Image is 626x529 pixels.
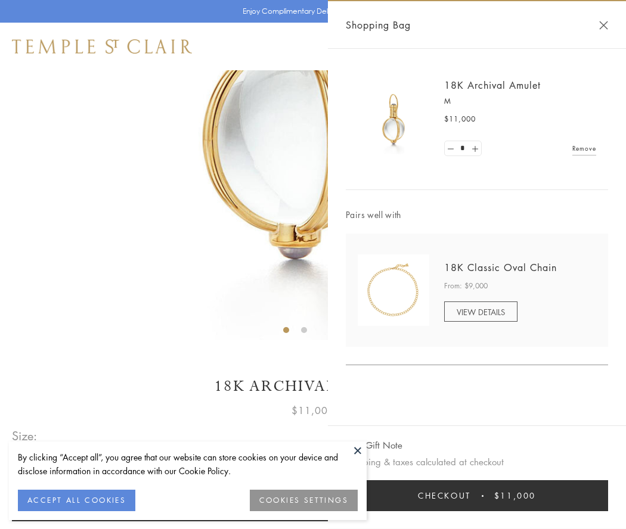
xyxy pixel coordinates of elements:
[445,141,457,156] a: Set quantity to 0
[12,426,38,446] span: Size:
[444,261,557,274] a: 18K Classic Oval Chain
[346,455,608,469] p: Shipping & taxes calculated at checkout
[469,141,481,156] a: Set quantity to 2
[444,79,541,92] a: 18K Archival Amulet
[292,403,334,418] span: $11,000
[18,490,135,511] button: ACCEPT ALL COOKIES
[444,280,488,292] span: From: $9,000
[599,21,608,30] button: Close Shopping Bag
[358,83,429,155] img: 18K Archival Amulet
[444,301,517,322] a: VIEW DETAILS
[444,113,476,125] span: $11,000
[346,438,402,453] button: Add Gift Note
[494,489,536,502] span: $11,000
[243,5,378,17] p: Enjoy Complimentary Delivery & Returns
[346,208,608,222] span: Pairs well with
[457,306,505,318] span: VIEW DETAILS
[12,39,192,54] img: Temple St. Clair
[418,489,471,502] span: Checkout
[572,142,596,155] a: Remove
[444,95,596,107] p: M
[250,490,358,511] button: COOKIES SETTINGS
[18,450,358,478] div: By clicking “Accept all”, you agree that our website can store cookies on your device and disclos...
[358,254,429,326] img: N88865-OV18
[346,17,411,33] span: Shopping Bag
[12,376,614,397] h1: 18K Archival Amulet
[346,480,608,511] button: Checkout $11,000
